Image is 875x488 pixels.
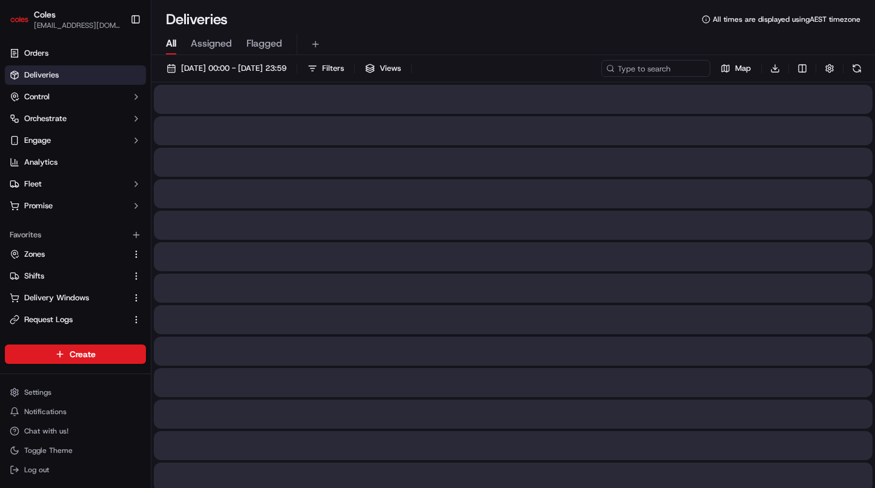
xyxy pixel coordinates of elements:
[380,63,401,74] span: Views
[10,271,127,282] a: Shifts
[24,70,59,81] span: Deliveries
[848,60,865,77] button: Refresh
[10,10,29,29] img: Coles
[24,292,89,303] span: Delivery Windows
[5,5,125,34] button: ColesColes[EMAIL_ADDRESS][DOMAIN_NAME]
[10,292,127,303] a: Delivery Windows
[166,10,228,29] h1: Deliveries
[24,426,68,436] span: Chat with us!
[24,113,67,124] span: Orchestrate
[5,384,146,401] button: Settings
[713,15,860,24] span: All times are displayed using AEST timezone
[5,109,146,128] button: Orchestrate
[5,461,146,478] button: Log out
[601,60,710,77] input: Type to search
[24,48,48,59] span: Orders
[24,179,42,190] span: Fleet
[5,131,146,150] button: Engage
[5,310,146,329] button: Request Logs
[166,36,176,51] span: All
[24,314,73,325] span: Request Logs
[24,465,49,475] span: Log out
[246,36,282,51] span: Flagged
[5,196,146,216] button: Promise
[24,249,45,260] span: Zones
[24,135,51,146] span: Engage
[34,21,121,30] button: [EMAIL_ADDRESS][DOMAIN_NAME]
[5,403,146,420] button: Notifications
[5,153,146,172] a: Analytics
[302,60,349,77] button: Filters
[5,174,146,194] button: Fleet
[70,348,96,360] span: Create
[322,63,344,74] span: Filters
[191,36,232,51] span: Assigned
[10,249,127,260] a: Zones
[161,60,292,77] button: [DATE] 00:00 - [DATE] 23:59
[5,345,146,364] button: Create
[34,8,56,21] button: Coles
[5,245,146,264] button: Zones
[5,423,146,440] button: Chat with us!
[715,60,756,77] button: Map
[5,288,146,308] button: Delivery Windows
[5,442,146,459] button: Toggle Theme
[24,157,58,168] span: Analytics
[24,200,53,211] span: Promise
[24,407,67,417] span: Notifications
[24,446,73,455] span: Toggle Theme
[5,65,146,85] a: Deliveries
[5,225,146,245] div: Favorites
[10,314,127,325] a: Request Logs
[5,266,146,286] button: Shifts
[735,63,751,74] span: Map
[24,271,44,282] span: Shifts
[360,60,406,77] button: Views
[5,44,146,63] a: Orders
[5,87,146,107] button: Control
[24,91,50,102] span: Control
[24,387,51,397] span: Settings
[181,63,286,74] span: [DATE] 00:00 - [DATE] 23:59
